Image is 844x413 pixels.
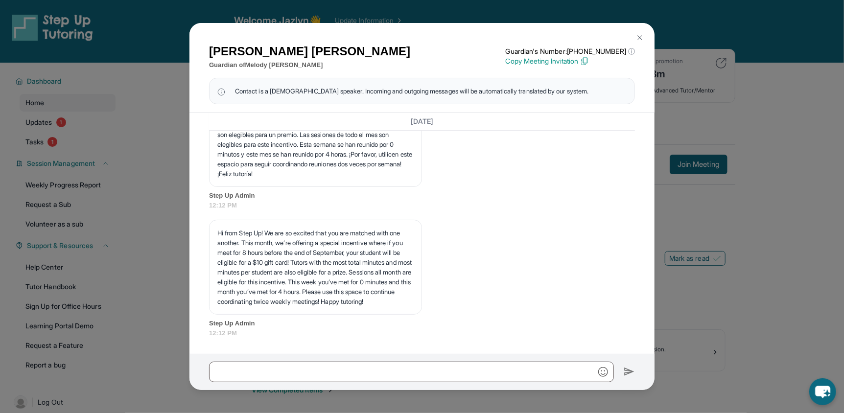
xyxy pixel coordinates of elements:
[209,328,635,338] span: 12:12 PM
[217,86,225,96] img: info Icon
[628,46,635,56] span: ⓘ
[624,366,635,378] img: Send icon
[209,116,635,126] h3: [DATE]
[506,46,635,56] p: Guardian's Number: [PHONE_NUMBER]
[209,43,410,60] h1: [PERSON_NAME] [PERSON_NAME]
[209,201,635,210] span: 12:12 PM
[209,60,410,70] p: Guardian of Melody [PERSON_NAME]
[580,57,589,66] img: Copy Icon
[809,378,836,405] button: chat-button
[506,56,635,66] p: Copy Meeting Invitation
[209,319,635,328] span: Step Up Admin
[209,191,635,201] span: Step Up Admin
[598,367,608,377] img: Emoji
[217,228,414,306] p: Hi from Step Up! We are so excited that you are matched with one another. This month, we’re offer...
[235,86,588,96] span: Contact is a [DEMOGRAPHIC_DATA] speaker. Incoming and outgoing messages will be automatically tra...
[636,34,644,42] img: Close Icon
